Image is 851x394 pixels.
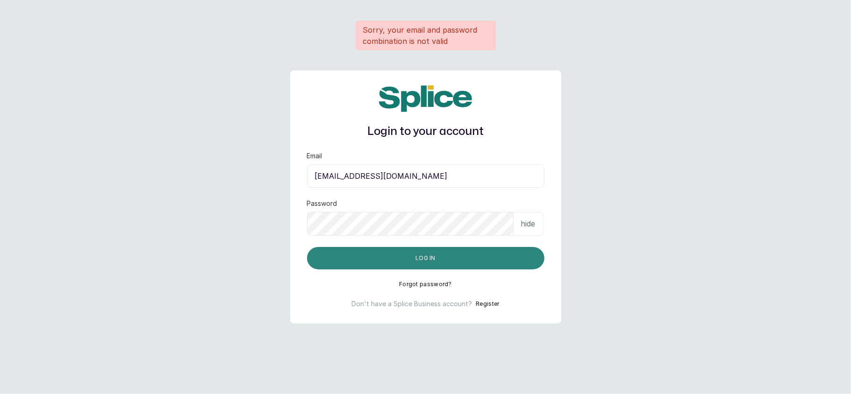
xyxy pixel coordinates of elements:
[521,218,536,229] p: hide
[307,164,544,188] input: email@acme.com
[307,151,322,161] label: Email
[351,299,472,309] p: Don't have a Splice Business account?
[363,24,488,47] p: Sorry, your email and password combination is not valid
[399,281,452,288] button: Forgot password?
[307,123,544,140] h1: Login to your account
[307,199,337,208] label: Password
[476,299,499,309] button: Register
[307,247,544,269] button: Log in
